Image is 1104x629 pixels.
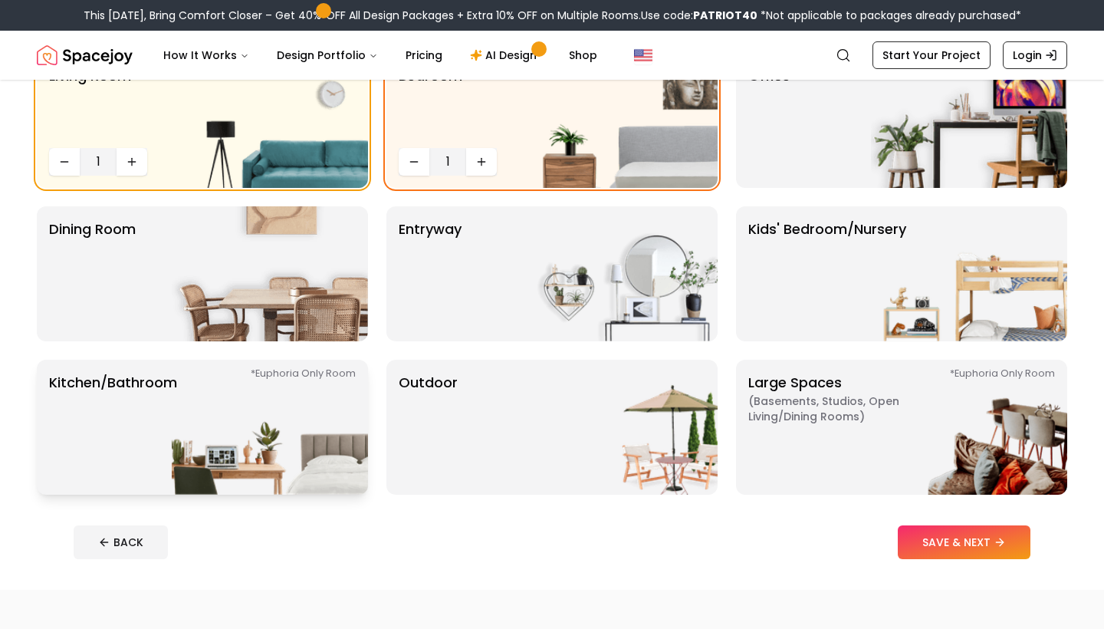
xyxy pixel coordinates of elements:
[435,153,460,171] span: 1
[172,206,368,341] img: Dining Room
[521,206,718,341] img: entryway
[86,153,110,171] span: 1
[748,219,906,329] p: Kids' Bedroom/Nursery
[264,40,390,71] button: Design Portfolio
[49,148,80,176] button: Decrease quantity
[37,40,133,71] a: Spacejoy
[898,525,1030,559] button: SAVE & NEXT
[37,31,1067,80] nav: Global
[84,8,1021,23] div: This [DATE], Bring Comfort Closer – Get 40% OFF All Design Packages + Extra 10% OFF on Multiple R...
[871,53,1067,188] img: Office
[393,40,455,71] a: Pricing
[748,394,940,424] span: ( Basements, Studios, Open living/dining rooms )
[49,65,131,142] p: Living Room
[748,372,940,482] p: Large Spaces
[871,360,1067,495] img: Large Spaces *Euphoria Only
[1003,41,1067,69] a: Login
[872,41,991,69] a: Start Your Project
[399,372,458,482] p: Outdoor
[466,148,497,176] button: Increase quantity
[871,206,1067,341] img: Kids' Bedroom/Nursery
[693,8,757,23] b: PATRIOT40
[74,525,168,559] button: BACK
[748,65,790,176] p: Office
[521,53,718,188] img: Bedroom
[151,40,609,71] nav: Main
[557,40,609,71] a: Shop
[172,360,368,495] img: Kitchen/Bathroom *Euphoria Only
[151,40,261,71] button: How It Works
[641,8,757,23] span: Use code:
[49,219,136,329] p: Dining Room
[117,148,147,176] button: Increase quantity
[399,65,462,142] p: Bedroom
[37,40,133,71] img: Spacejoy Logo
[521,360,718,495] img: Outdoor
[634,46,652,64] img: United States
[399,148,429,176] button: Decrease quantity
[172,53,368,188] img: Living Room
[757,8,1021,23] span: *Not applicable to packages already purchased*
[458,40,554,71] a: AI Design
[399,219,462,329] p: entryway
[49,372,177,482] p: Kitchen/Bathroom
